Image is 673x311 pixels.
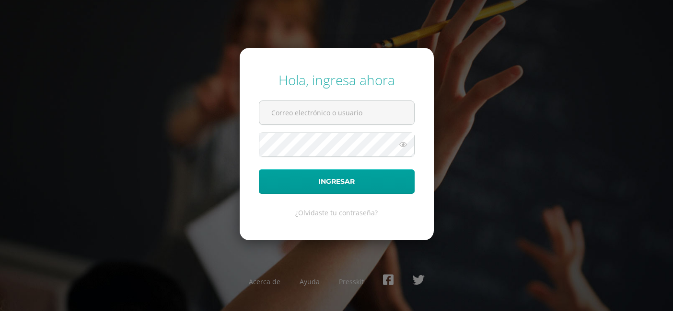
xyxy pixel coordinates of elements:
[249,277,280,286] a: Acerca de
[295,208,378,217] a: ¿Olvidaste tu contraseña?
[300,277,320,286] a: Ayuda
[339,277,364,286] a: Presskit
[259,101,414,124] input: Correo electrónico o usuario
[259,169,415,194] button: Ingresar
[259,71,415,89] div: Hola, ingresa ahora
